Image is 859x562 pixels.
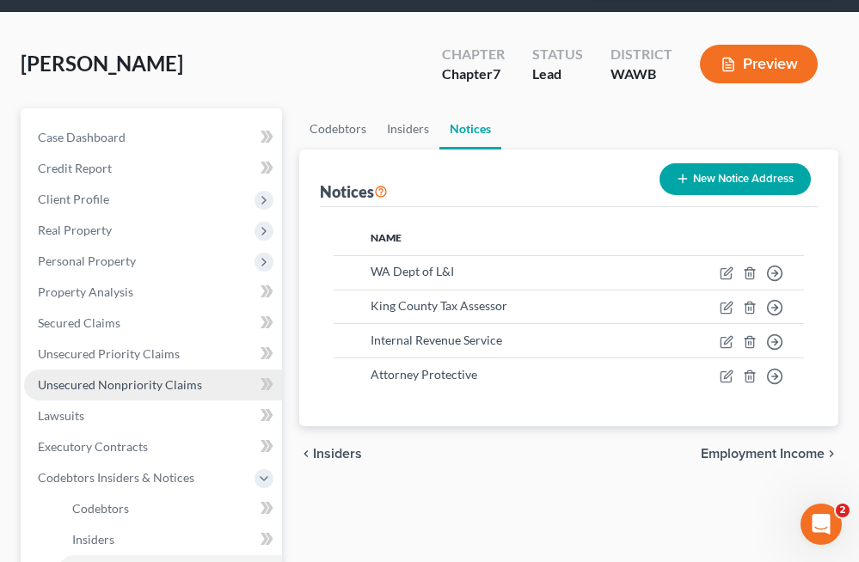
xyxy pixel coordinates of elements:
[313,447,362,461] span: Insiders
[371,231,402,244] span: Name
[371,264,454,278] span: WA Dept of L&I
[825,447,838,461] i: chevron_right
[38,470,194,485] span: Codebtors Insiders & Notices
[38,223,112,237] span: Real Property
[299,447,313,461] i: chevron_left
[493,65,500,82] span: 7
[72,501,129,516] span: Codebtors
[24,400,282,431] a: Lawsuits
[21,51,183,76] span: [PERSON_NAME]
[38,346,180,361] span: Unsecured Priority Claims
[439,108,501,150] a: Notices
[24,370,282,400] a: Unsecured Nonpriority Claims
[801,504,842,545] iframe: Intercom live chat
[38,192,109,206] span: Client Profile
[299,108,377,150] a: Codebtors
[299,447,362,461] button: chevron_left Insiders
[24,153,282,184] a: Credit Report
[701,447,825,461] span: Employment Income
[24,339,282,370] a: Unsecured Priority Claims
[72,532,114,547] span: Insiders
[371,298,507,313] span: King County Tax Assessor
[701,447,838,461] button: Employment Income chevron_right
[442,45,505,64] div: Chapter
[24,277,282,308] a: Property Analysis
[38,439,148,454] span: Executory Contracts
[371,333,502,347] span: Internal Revenue Service
[532,64,583,84] div: Lead
[611,45,672,64] div: District
[38,315,120,330] span: Secured Claims
[58,524,282,555] a: Insiders
[660,163,811,195] button: New Notice Address
[24,431,282,462] a: Executory Contracts
[38,377,202,392] span: Unsecured Nonpriority Claims
[24,308,282,339] a: Secured Claims
[371,367,477,382] span: Attorney Protective
[38,284,133,299] span: Property Analysis
[611,64,672,84] div: WAWB
[836,504,850,517] span: 2
[700,45,818,83] button: Preview
[24,122,282,153] a: Case Dashboard
[38,254,136,268] span: Personal Property
[532,45,583,64] div: Status
[442,64,505,84] div: Chapter
[58,493,282,524] a: Codebtors
[38,408,84,423] span: Lawsuits
[377,108,439,150] a: Insiders
[38,130,126,144] span: Case Dashboard
[320,181,388,202] div: Notices
[38,161,112,175] span: Credit Report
